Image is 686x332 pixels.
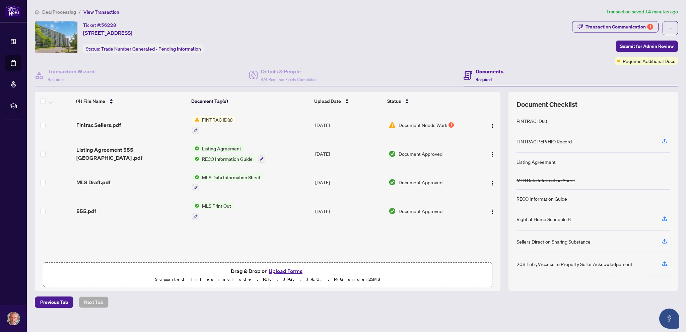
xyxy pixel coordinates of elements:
[616,41,678,52] button: Submit for Admin Review
[659,309,679,329] button: Open asap
[76,178,111,186] span: MLS Draft.pdf
[192,145,265,163] button: Status IconListing AgreementStatus IconRECO Information Guide
[312,92,385,111] th: Upload Date
[79,8,81,16] li: /
[101,46,201,52] span: Trade Number Generated - Pending Information
[47,275,488,283] p: Supported files include .PDF, .JPG, .JPEG, .PNG under 25 MB
[620,41,674,52] span: Submit for Admin Review
[25,40,60,44] div: Domain Overview
[18,39,23,44] img: tab_domain_overview_orange.svg
[399,121,447,129] span: Document Needs Work
[48,67,95,75] h4: Transaction Wizard
[314,97,341,105] span: Upload Date
[385,92,473,111] th: Status
[101,22,116,28] span: 56228
[490,181,495,186] img: Logo
[83,29,132,37] span: [STREET_ADDRESS]
[192,155,199,162] img: Status Icon
[389,121,396,129] img: Document Status
[192,202,234,220] button: Status IconMLS Print Out
[5,5,21,17] img: logo
[17,17,111,23] div: Domain: [PERSON_NAME][DOMAIN_NAME]
[389,179,396,186] img: Document Status
[74,40,113,44] div: Keywords by Traffic
[192,116,235,134] button: Status IconFINTRAC ID(s)
[11,11,16,16] img: logo_orange.svg
[313,111,386,139] td: [DATE]
[192,174,263,192] button: Status IconMLS Data Information Sheet
[476,77,492,82] span: Required
[192,174,199,181] img: Status Icon
[490,123,495,129] img: Logo
[572,21,659,32] button: Transaction Communication1
[76,121,121,129] span: Fintrac Sellers.pdf
[83,9,119,15] span: View Transaction
[19,11,33,16] div: v 4.0.25
[79,296,109,308] button: Next Tab
[517,138,572,145] div: FINTRAC PEP/HIO Record
[517,215,571,223] div: Right at Home Schedule B
[261,77,317,82] span: 4/4 Required Fields Completed
[76,207,96,215] span: 555.pdf
[647,24,653,30] div: 1
[76,146,187,162] span: Listing Agreement 555 [GEOGRAPHIC_DATA] .pdf
[199,202,234,209] span: MLS Print Out
[267,267,304,275] button: Upload Forms
[668,26,673,30] span: ellipsis
[199,116,235,123] span: FINTRAC ID(s)
[487,206,498,216] button: Logo
[490,209,495,214] img: Logo
[199,155,255,162] span: RECO Information Guide
[189,92,312,111] th: Document Tag(s)
[199,145,244,152] span: Listing Agreement
[231,267,304,275] span: Drag & Drop or
[399,179,442,186] span: Document Approved
[73,92,188,111] th: (4) File Name
[487,120,498,130] button: Logo
[83,21,116,29] div: Ticket #:
[261,67,317,75] h4: Details & People
[517,238,591,245] div: Sellers Direction Sharing Substance
[48,77,64,82] span: Required
[449,122,454,128] div: 1
[487,148,498,159] button: Logo
[67,39,72,44] img: tab_keywords_by_traffic_grey.svg
[586,21,653,32] div: Transaction Communication
[517,100,577,109] span: Document Checklist
[606,8,678,16] article: Transaction saved 14 minutes ago
[399,150,442,157] span: Document Approved
[313,139,386,168] td: [DATE]
[40,297,68,308] span: Previous Tab
[35,10,40,14] span: home
[7,312,20,325] img: Profile Icon
[387,97,401,105] span: Status
[517,260,632,268] div: 208 Entry/Access to Property Seller Acknowledgement
[389,207,396,215] img: Document Status
[83,44,204,53] div: Status:
[399,207,442,215] span: Document Approved
[517,158,556,165] div: Listing Agreement
[517,117,547,125] div: FINTRAC ID(s)
[487,177,498,188] button: Logo
[623,57,675,65] span: Requires Additional Docs
[43,263,492,287] span: Drag & Drop orUpload FormsSupported files include .PDF, .JPG, .JPEG, .PNG under25MB
[313,197,386,225] td: [DATE]
[389,150,396,157] img: Document Status
[313,168,386,197] td: [DATE]
[517,177,575,184] div: MLS Data Information Sheet
[517,195,567,202] div: RECO Information Guide
[490,152,495,157] img: Logo
[35,21,77,53] img: IMG-X12446600_1.jpg
[192,116,199,123] img: Status Icon
[11,17,16,23] img: website_grey.svg
[35,296,73,308] button: Previous Tab
[476,67,503,75] h4: Documents
[192,145,199,152] img: Status Icon
[199,174,263,181] span: MLS Data Information Sheet
[76,97,105,105] span: (4) File Name
[42,9,76,15] span: Deal Processing
[192,202,199,209] img: Status Icon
